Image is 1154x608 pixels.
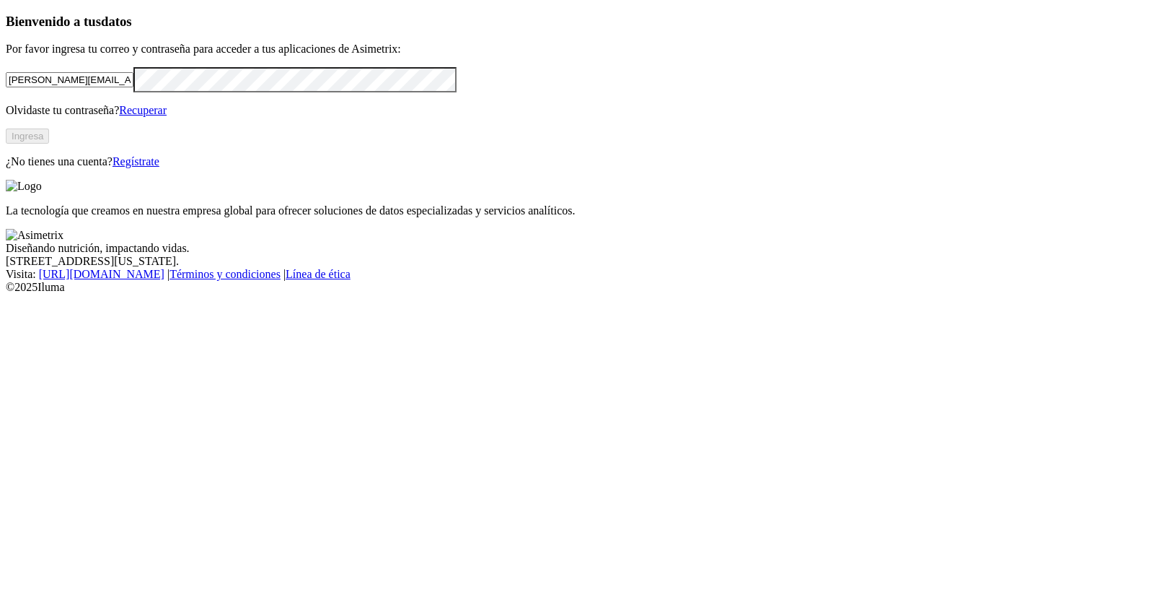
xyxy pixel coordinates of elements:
[6,14,1148,30] h3: Bienvenido a tus
[6,255,1148,268] div: [STREET_ADDRESS][US_STATE].
[101,14,132,29] span: datos
[6,229,63,242] img: Asimetrix
[6,268,1148,281] div: Visita : | |
[6,155,1148,168] p: ¿No tienes una cuenta?
[119,104,167,116] a: Recuperar
[6,242,1148,255] div: Diseñando nutrición, impactando vidas.
[6,72,133,87] input: Tu correo
[169,268,281,280] a: Términos y condiciones
[39,268,164,280] a: [URL][DOMAIN_NAME]
[6,104,1148,117] p: Olvidaste tu contraseña?
[6,204,1148,217] p: La tecnología que creamos en nuestra empresa global para ofrecer soluciones de datos especializad...
[6,43,1148,56] p: Por favor ingresa tu correo y contraseña para acceder a tus aplicaciones de Asimetrix:
[113,155,159,168] a: Regístrate
[6,281,1148,294] div: © 2025 Iluma
[286,268,351,280] a: Línea de ética
[6,129,49,144] button: Ingresa
[6,180,42,193] img: Logo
